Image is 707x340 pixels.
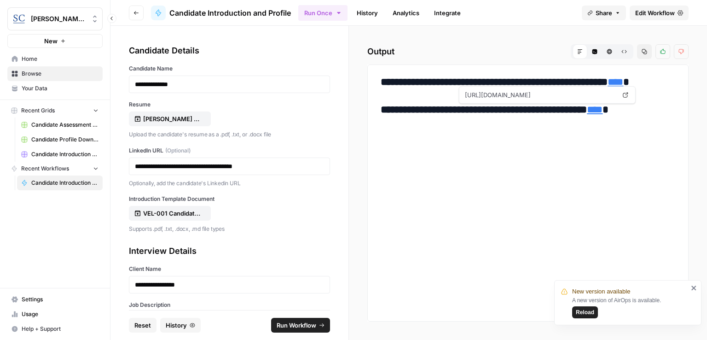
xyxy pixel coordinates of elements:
[129,318,156,333] button: Reset
[129,195,330,203] label: Introduction Template Document
[7,34,103,48] button: New
[129,206,211,221] button: VEL-001 Candidate Introduction Template.docx
[129,130,330,139] p: Upload the candidate's resume as a .pdf, .txt, or .docx file
[129,111,211,126] button: [PERSON_NAME] Resume.pdf
[7,322,103,336] button: Help + Support
[166,321,187,330] span: History
[7,162,103,176] button: Recent Workflows
[22,70,99,78] span: Browse
[31,14,87,23] span: [PERSON_NAME] [GEOGRAPHIC_DATA]
[22,325,99,333] span: Help + Support
[129,64,330,73] label: Candidate Name
[271,318,330,333] button: Run Workflow
[7,307,103,322] a: Usage
[129,44,330,57] div: Candidate Details
[277,321,316,330] span: Run Workflow
[463,87,618,103] span: [URL][DOMAIN_NAME]
[429,6,466,20] a: Integrate
[17,176,103,190] a: Candidate Introduction and Profile
[7,7,103,30] button: Workspace: Stanton Chase Nashville
[576,308,594,317] span: Reload
[143,209,202,218] p: VEL-001 Candidate Introduction Template.docx
[31,121,99,129] span: Candidate Assessment Download Sheet
[7,66,103,81] a: Browse
[31,179,99,187] span: Candidate Introduction and Profile
[129,147,330,155] label: LinkedIn URL
[17,117,103,132] a: Candidate Assessment Download Sheet
[169,7,291,18] span: Candidate Introduction and Profile
[22,55,99,63] span: Home
[129,179,330,188] p: Optionally, add the candidate's Linkedin URL
[572,287,630,296] span: New version available
[596,8,612,18] span: Share
[31,135,99,144] span: Candidate Profile Download Sheet
[22,84,99,93] span: Your Data
[143,114,202,123] p: [PERSON_NAME] Resume.pdf
[165,147,191,155] span: (Optional)
[7,81,103,96] a: Your Data
[635,8,675,18] span: Edit Workflow
[22,295,99,304] span: Settings
[572,306,598,318] button: Reload
[160,318,201,333] button: History
[17,147,103,162] a: Candidate Introduction Download Sheet
[129,100,330,109] label: Resume
[22,310,99,318] span: Usage
[129,245,330,258] div: Interview Details
[298,5,348,21] button: Run Once
[129,224,330,234] p: Supports .pdf, .txt, .docx, .md file types
[572,296,688,318] div: A new version of AirOps is available.
[21,164,69,173] span: Recent Workflows
[351,6,383,20] a: History
[151,6,291,20] a: Candidate Introduction and Profile
[21,106,55,115] span: Recent Grids
[129,265,330,273] label: Client Name
[44,36,58,46] span: New
[7,104,103,117] button: Recent Grids
[134,321,151,330] span: Reset
[691,284,697,292] button: close
[129,301,330,309] label: Job Description
[387,6,425,20] a: Analytics
[367,44,689,59] h2: Output
[17,132,103,147] a: Candidate Profile Download Sheet
[582,6,626,20] button: Share
[7,52,103,66] a: Home
[7,292,103,307] a: Settings
[31,150,99,158] span: Candidate Introduction Download Sheet
[630,6,689,20] a: Edit Workflow
[11,11,27,27] img: Stanton Chase Nashville Logo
